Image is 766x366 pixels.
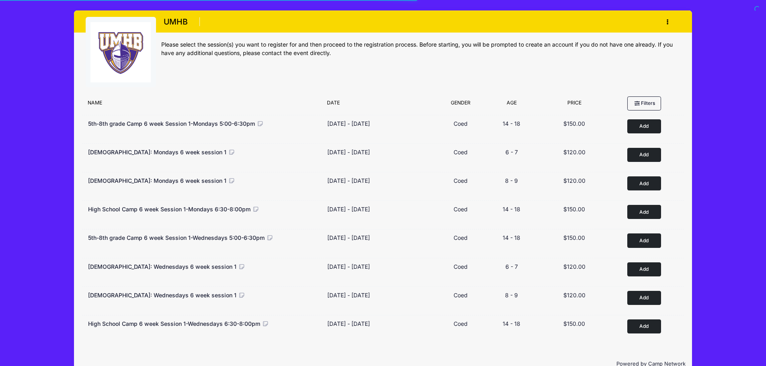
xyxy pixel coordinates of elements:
[627,148,661,162] button: Add
[627,233,661,247] button: Add
[627,319,661,333] button: Add
[505,263,518,270] span: 6 - 7
[627,176,661,190] button: Add
[563,149,585,155] span: $120.00
[503,206,520,213] span: 14 - 18
[563,292,585,299] span: $120.00
[88,263,236,270] span: [DEMOGRAPHIC_DATA]: Wednesdays 6 week session 1
[327,233,370,242] div: [DATE] - [DATE]
[454,320,468,327] span: Coed
[437,99,485,110] div: Gender
[563,234,585,241] span: $150.00
[627,291,661,305] button: Add
[327,148,370,156] div: [DATE] - [DATE]
[327,319,370,328] div: [DATE] - [DATE]
[454,263,468,270] span: Coed
[88,292,236,299] span: [DEMOGRAPHIC_DATA]: Wednesdays 6 week session 1
[485,99,539,110] div: Age
[454,120,468,127] span: Coed
[323,99,437,110] div: Date
[88,320,260,327] span: High School Camp 6 week Session 1-Wednesdays 6:30-8:00pm
[563,206,585,213] span: $150.00
[454,177,468,184] span: Coed
[505,292,518,299] span: 8 - 9
[563,263,585,270] span: $120.00
[454,206,468,213] span: Coed
[88,177,226,184] span: [DEMOGRAPHIC_DATA]: Mondays 6 week session 1
[84,99,323,110] div: Name
[161,15,191,29] h1: UMHB
[627,96,661,110] button: Filters
[563,320,585,327] span: $150.00
[327,291,370,299] div: [DATE] - [DATE]
[503,320,520,327] span: 14 - 18
[161,41,680,57] div: Please select the session(s) you want to register for and then proceed to the registration proces...
[505,149,518,155] span: 6 - 7
[327,205,370,213] div: [DATE] - [DATE]
[563,177,585,184] span: $120.00
[503,234,520,241] span: 14 - 18
[627,262,661,276] button: Add
[505,177,518,184] span: 8 - 9
[627,119,661,133] button: Add
[88,149,226,155] span: [DEMOGRAPHIC_DATA]: Mondays 6 week session 1
[454,292,468,299] span: Coed
[90,22,151,82] img: logo
[88,120,255,127] span: 5th-8th grade Camp 6 week Session 1-Mondays 5:00-6:30pm
[454,149,468,155] span: Coed
[454,234,468,241] span: Coed
[88,206,251,213] span: High School Camp 6 week Session 1-Mondays 6:30-8:00pm
[503,120,520,127] span: 14 - 18
[563,120,585,127] span: $150.00
[327,119,370,128] div: [DATE] - [DATE]
[88,234,265,241] span: 5th-8th grade Camp 6 week Session 1-Wednesdays 5:00-6:30pm
[327,176,370,185] div: [DATE] - [DATE]
[627,205,661,219] button: Add
[538,99,610,110] div: Price
[327,262,370,271] div: [DATE] - [DATE]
